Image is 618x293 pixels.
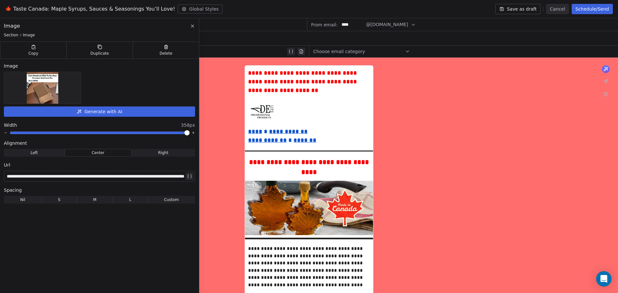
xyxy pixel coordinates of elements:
[572,4,613,14] button: Schedule/Send
[5,5,175,13] span: 🍁 Taste Canada: Maple Syrups, Sauces & Seasonings You’ll Love!
[129,197,131,203] span: L
[4,22,20,30] span: Image
[93,197,96,203] span: M
[546,4,569,14] button: Cancel
[495,4,541,14] button: Save as draft
[160,51,173,56] span: Delete
[366,21,408,28] span: @[DOMAIN_NAME]
[311,22,338,28] span: From email:
[4,187,22,193] span: Spacing
[90,51,109,56] span: Duplicate
[20,197,25,203] span: Nil
[4,106,195,117] button: Generate with AI
[178,5,223,14] button: Global Styles
[158,150,168,156] span: Right
[23,32,35,38] span: Image
[181,122,195,128] span: 358px
[31,150,38,156] span: Left
[27,72,58,104] img: Selected image
[596,271,612,287] div: Open Intercom Messenger
[4,63,18,69] span: Image
[313,48,365,55] span: Choose email category
[58,197,61,203] span: S
[28,51,38,56] span: Copy
[4,140,27,146] span: Alignment
[4,122,17,128] span: Width
[4,162,10,168] span: Url
[164,197,179,203] span: Custom
[4,32,18,38] span: Section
